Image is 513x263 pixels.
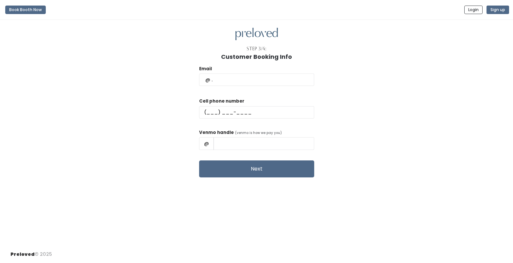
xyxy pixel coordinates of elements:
label: Venmo handle [199,129,234,136]
input: @ . [199,74,314,86]
button: Sign up [487,6,509,14]
img: preloved logo [235,28,278,41]
button: Login [464,6,483,14]
button: Next [199,160,314,177]
h1: Customer Booking Info [221,54,292,60]
div: © 2025 [10,246,52,258]
label: Cell phone number [199,98,244,105]
input: (___) ___-____ [199,106,314,119]
span: (venmo is how we pay you) [235,130,282,135]
div: Step 3/4: [247,45,266,52]
a: Book Booth Now [5,3,46,17]
button: Book Booth Now [5,6,46,14]
label: Email [199,66,212,72]
span: Preloved [10,251,35,257]
span: @ [199,137,214,150]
